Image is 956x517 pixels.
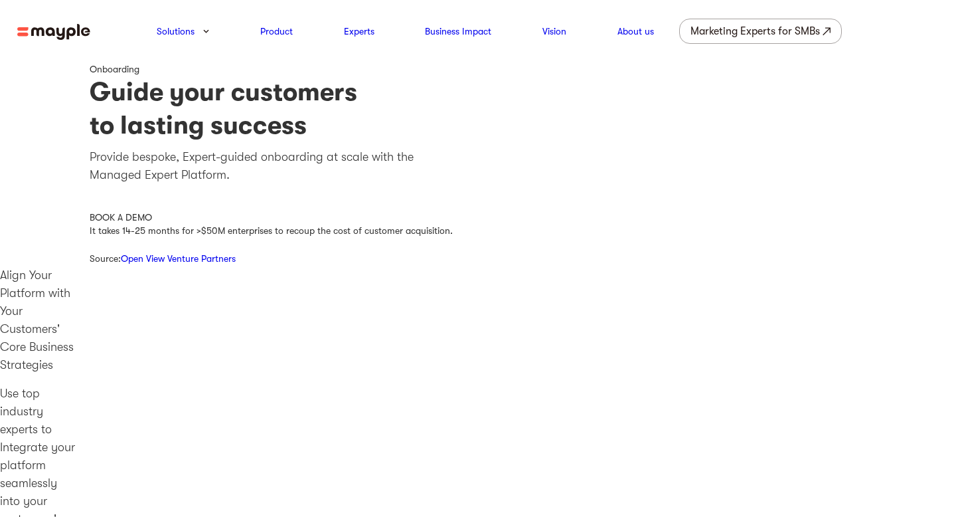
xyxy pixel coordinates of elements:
[121,253,236,264] a: Open View Venture Partners
[203,29,209,33] img: arrow-down
[157,23,195,39] a: Solutions
[90,148,866,184] p: Provide bespoke, Expert-guided onboarding at scale with the Managed Expert Platform.
[90,76,866,142] h1: Guide your customers to lasting success
[90,211,866,224] div: BOOK A DEMO
[679,19,842,44] a: Marketing Experts for SMBs
[344,23,374,39] a: Experts
[17,24,90,41] img: mayple-logo
[90,224,866,266] div: It takes 14-25 months for >$50M enterprises to recoup the cost of customer acquisition. Source:
[690,22,820,41] div: Marketing Experts for SMBs
[542,23,566,39] a: Vision
[617,23,654,39] a: About us
[425,23,491,39] a: Business Impact
[90,62,866,76] div: Onboarding
[260,23,293,39] a: Product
